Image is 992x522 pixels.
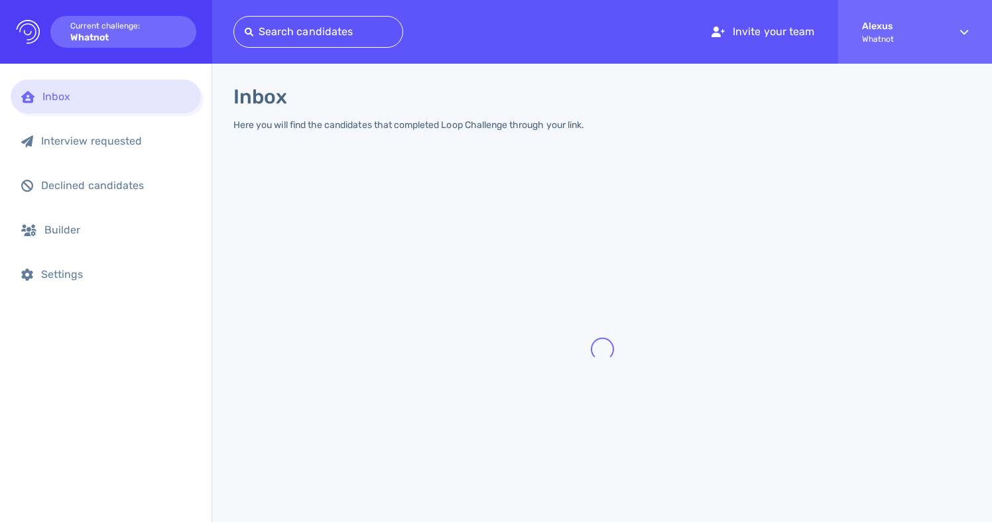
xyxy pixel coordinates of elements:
[41,268,190,281] div: Settings
[41,179,190,192] div: Declined candidates
[42,90,190,103] div: Inbox
[41,135,190,147] div: Interview requested
[862,34,936,44] span: Whatnot
[233,119,584,131] div: Here you will find the candidates that completed Loop Challenge through your link.
[862,21,936,32] strong: Alexus
[233,85,287,109] h1: Inbox
[44,224,190,236] div: Builder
